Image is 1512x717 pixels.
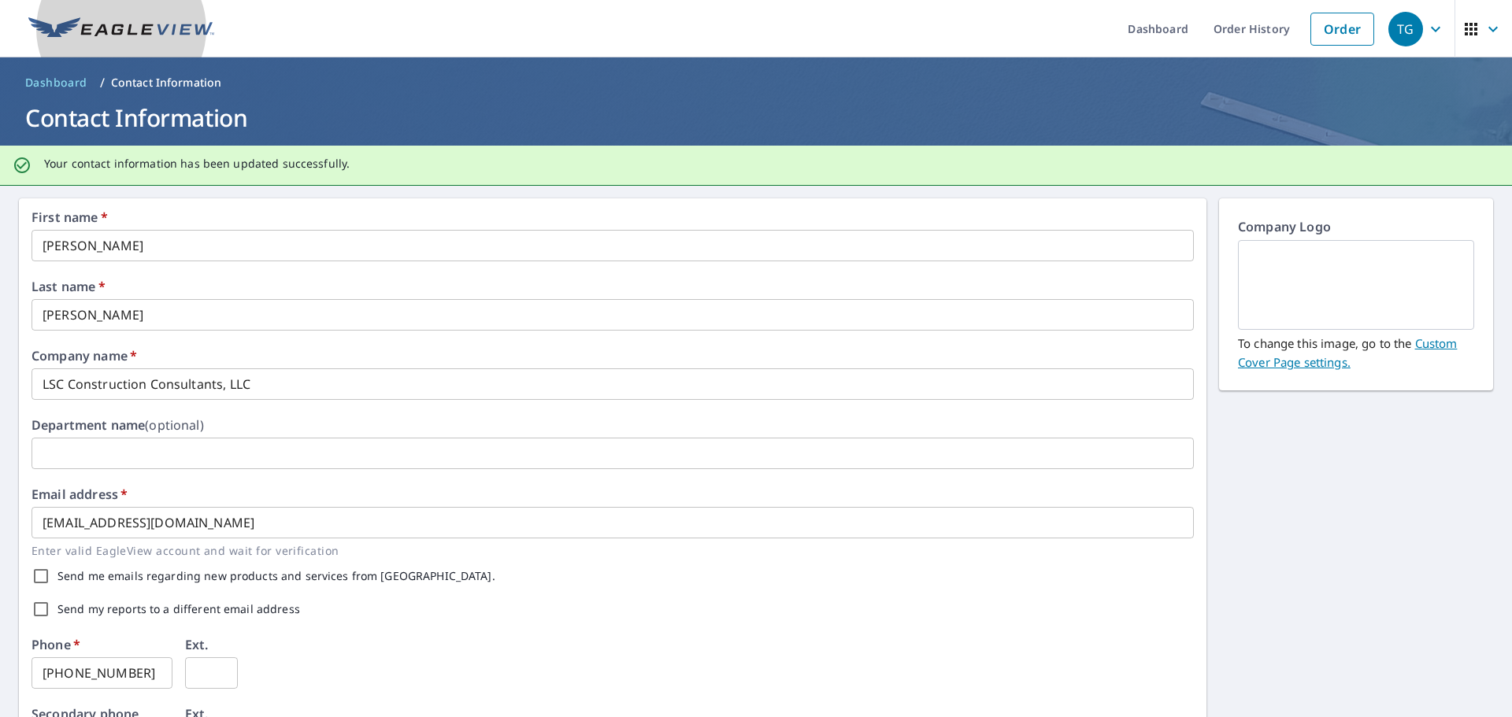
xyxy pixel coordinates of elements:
label: Email address [31,488,128,501]
b: (optional) [145,416,204,434]
p: Contact Information [111,75,222,91]
li: / [100,73,105,92]
img: EmptyCustomerLogo.png [1257,242,1455,327]
div: TG [1388,12,1423,46]
label: Ext. [185,638,209,651]
label: Send me emails regarding new products and services from [GEOGRAPHIC_DATA]. [57,571,495,582]
p: Enter valid EagleView account and wait for verification [31,541,1183,560]
label: Company name [31,349,137,362]
p: Company Logo [1238,217,1474,240]
nav: breadcrumb [19,70,1493,95]
label: Department name [31,419,204,431]
h1: Contact Information [19,102,1493,134]
label: First name [31,211,108,224]
label: Last name [31,280,106,293]
a: Order [1310,13,1374,46]
span: Dashboard [25,75,87,91]
img: EV Logo [28,17,214,41]
p: Your contact information has been updated successfully. [44,157,350,171]
a: Dashboard [19,70,94,95]
label: Phone [31,638,80,651]
label: Send my reports to a different email address [57,604,300,615]
p: To change this image, go to the [1238,330,1474,371]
